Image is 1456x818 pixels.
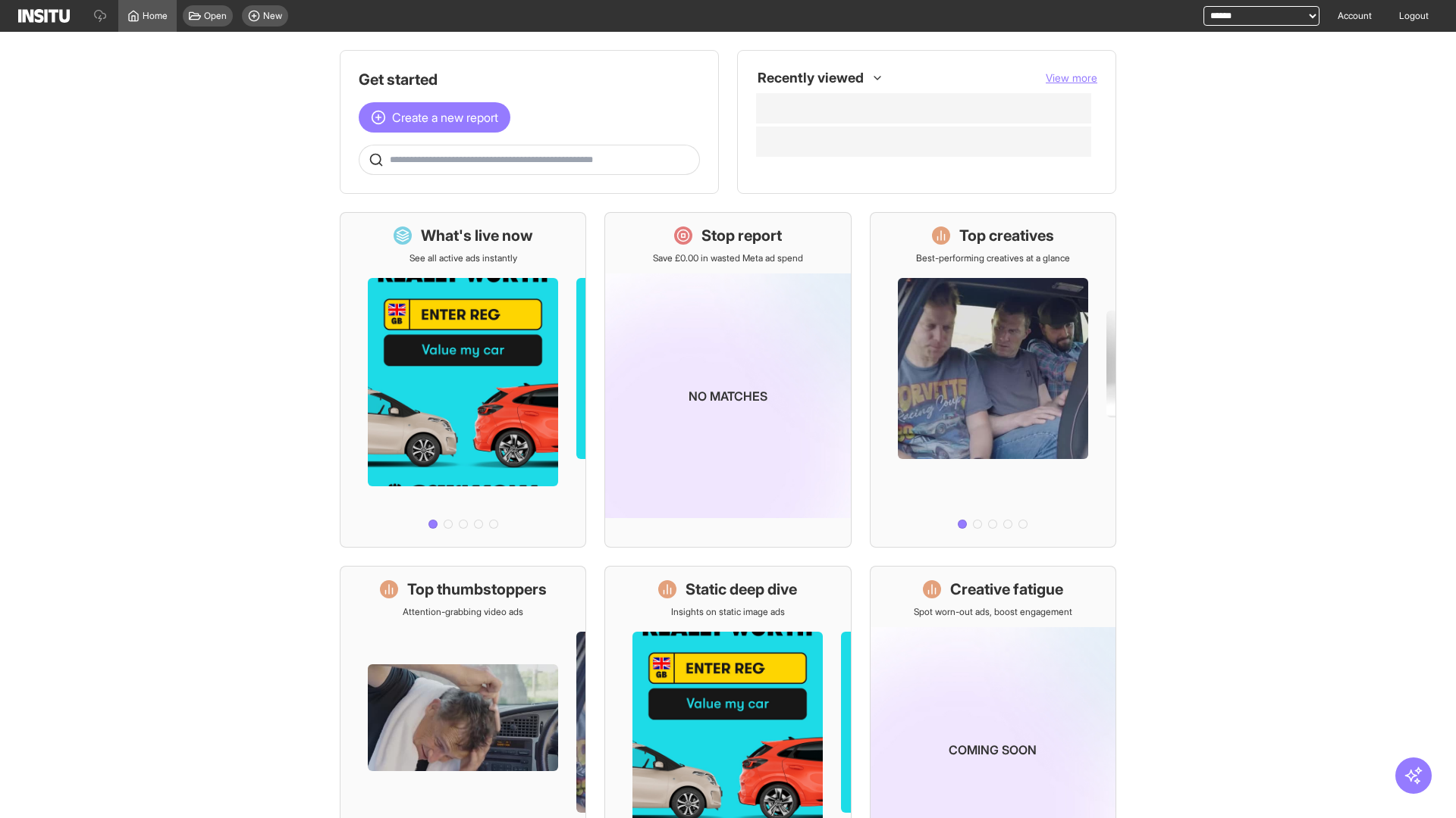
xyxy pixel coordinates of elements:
h1: Static deep dive [686,579,797,600]
h1: Stop report [701,225,782,246]
p: Best-performing creatives at a glance [916,252,1070,264]
span: View more [1046,71,1097,84]
a: Stop reportSave £0.00 in wasted Meta ad spendNo matches [604,212,851,548]
button: View more [1046,70,1097,86]
span: Open [204,10,227,22]
img: Logo [18,9,70,23]
button: Create a new report [359,102,510,133]
h1: Top creatives [959,225,1054,246]
h1: What's live now [421,225,533,246]
p: Insights on static image ads [671,606,785,618]
span: New [263,10,282,22]
h1: Get started [359,69,700,90]
p: See all active ads instantly [409,252,517,264]
img: coming-soon-gradient_kfitwp.png [605,273,850,518]
p: No matches [689,387,767,405]
h1: Top thumbstoppers [407,579,547,600]
span: Create a new report [392,108,498,126]
p: Save £0.00 in wasted Meta ad spend [653,252,803,264]
p: Attention-grabbing video ads [403,606,523,618]
span: Home [143,10,168,22]
a: What's live nowSee all active ads instantly [340,212,586,548]
a: Top creativesBest-performing creatives at a glance [870,212,1116,548]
